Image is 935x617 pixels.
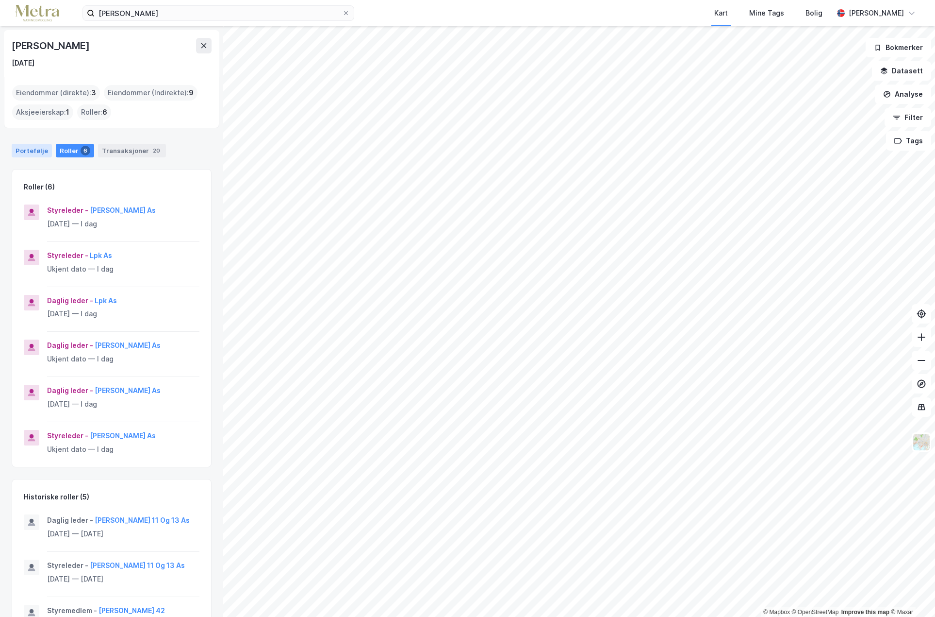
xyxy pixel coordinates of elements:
[47,444,199,455] div: Ukjent dato — I dag
[66,106,69,118] span: 1
[12,144,52,157] div: Portefølje
[56,144,94,157] div: Roller
[12,38,91,53] div: [PERSON_NAME]
[886,570,935,617] iframe: Chat Widget
[102,106,107,118] span: 6
[47,398,199,410] div: [DATE] — I dag
[91,87,96,99] span: 3
[912,433,931,451] img: Z
[189,87,194,99] span: 9
[47,308,199,320] div: [DATE] — I dag
[81,146,90,155] div: 6
[805,7,822,19] div: Bolig
[16,5,59,22] img: metra-logo.256734c3b2bbffee19d4.png
[77,104,111,120] div: Roller :
[872,61,931,81] button: Datasett
[12,104,73,120] div: Aksjeeierskap :
[24,491,89,503] div: Historiske roller (5)
[886,570,935,617] div: Kontrollprogram for chat
[47,263,199,275] div: Ukjent dato — I dag
[47,573,199,585] div: [DATE] — [DATE]
[749,7,784,19] div: Mine Tags
[875,85,931,104] button: Analyse
[763,609,790,616] a: Mapbox
[95,6,342,20] input: Søk på adresse, matrikkel, gårdeiere, leietakere eller personer
[151,146,162,155] div: 20
[714,7,728,19] div: Kart
[47,218,199,230] div: [DATE] — I dag
[47,528,199,540] div: [DATE] — [DATE]
[885,108,931,127] button: Filter
[12,85,100,101] div: Eiendommer (direkte) :
[24,181,55,193] div: Roller (6)
[886,131,931,151] button: Tags
[866,38,931,57] button: Bokmerker
[98,144,166,157] div: Transaksjoner
[47,353,199,365] div: Ukjent dato — I dag
[849,7,904,19] div: [PERSON_NAME]
[841,609,889,616] a: Improve this map
[12,57,34,69] div: [DATE]
[104,85,197,101] div: Eiendommer (Indirekte) :
[792,609,839,616] a: OpenStreetMap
